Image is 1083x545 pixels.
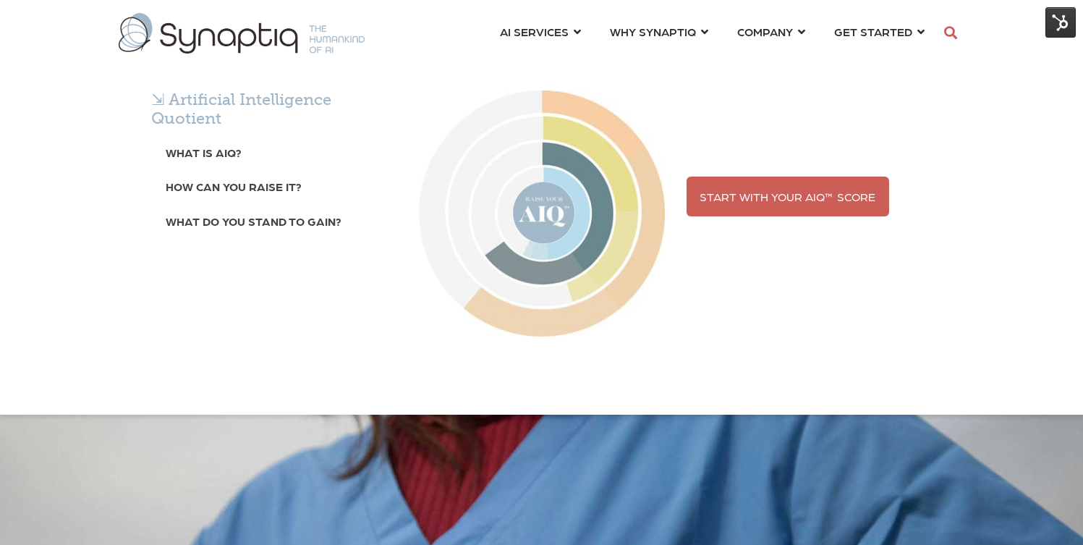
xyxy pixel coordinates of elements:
[1045,7,1076,38] img: HubSpot Tools Menu Toggle
[737,22,793,41] span: COMPANY
[834,18,925,45] a: GET STARTED
[500,18,581,45] a: AI SERVICES
[737,18,805,45] a: COMPANY
[610,18,708,45] a: WHY SYNAPTIQ
[485,7,939,59] nav: menu
[610,22,696,41] span: WHY SYNAPTIQ
[500,22,569,41] span: AI SERVICES
[834,22,912,41] span: GET STARTED
[1011,476,1083,545] iframe: Chat Widget
[119,13,365,54] img: synaptiq logo-2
